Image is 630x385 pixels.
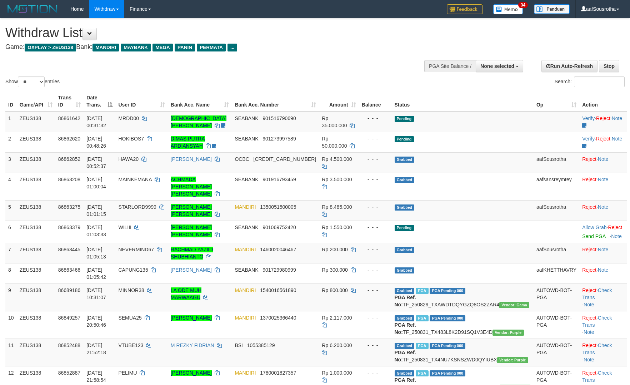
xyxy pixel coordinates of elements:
[582,204,596,210] a: Reject
[579,221,627,243] td: ·
[534,4,570,14] img: panduan.png
[171,224,212,237] a: [PERSON_NAME] [PERSON_NAME]
[25,44,76,51] span: OXPLAY > ZEUS138
[171,267,212,273] a: [PERSON_NAME]
[362,115,389,122] div: - - -
[171,177,212,197] a: ACHMADA [PERSON_NAME] [PERSON_NAME]
[171,370,212,376] a: [PERSON_NAME]
[416,370,428,376] span: Marked by aafsolysreylen
[5,44,413,51] h4: Game: Bank:
[84,91,115,112] th: Date Trans.: activate to sort column descending
[430,315,465,321] span: PGA Pending
[262,177,296,182] span: Copy 901916793459 to clipboard
[395,247,415,253] span: Grabbed
[171,247,213,260] a: RACHMAD YAZIID SHUBHIANTO
[322,136,347,149] span: Rp 50.000.000
[262,136,296,142] span: Copy 901273997589 to clipboard
[395,177,415,183] span: Grabbed
[58,177,80,182] span: 86863208
[395,370,415,376] span: Grabbed
[596,136,610,142] a: Reject
[424,60,476,72] div: PGA Site Balance /
[235,224,258,230] span: SEABANK
[235,136,258,142] span: SEABANK
[118,177,151,182] span: MAINKEMANA
[86,136,106,149] span: [DATE] 00:48:26
[17,132,55,152] td: ZEUS138
[582,315,596,321] a: Reject
[608,224,622,230] a: Reject
[118,204,156,210] span: STARLORD9999
[5,339,17,366] td: 11
[5,221,17,243] td: 6
[579,339,627,366] td: · ·
[392,311,534,339] td: TF_250831_TX483L8K2D91SQ1V3E4D
[86,370,106,383] span: [DATE] 21:58:54
[5,243,17,263] td: 7
[395,204,415,211] span: Grabbed
[584,329,594,335] a: Note
[582,315,612,328] a: Check Trans
[492,330,524,336] span: Vendor URL: https://trx4.1velocity.biz
[584,302,594,307] a: Note
[5,311,17,339] td: 10
[430,288,465,294] span: PGA Pending
[582,224,608,230] span: ·
[599,60,619,72] a: Stop
[395,288,415,294] span: Grabbed
[598,177,609,182] a: Note
[579,91,627,112] th: Action
[395,350,416,362] b: PGA Ref. No:
[534,263,579,283] td: aafKHETTHAVRY
[322,247,347,252] span: Rp 200.000
[430,370,465,376] span: PGA Pending
[17,91,55,112] th: Game/API: activate to sort column ascending
[582,267,596,273] a: Reject
[534,339,579,366] td: AUTOWD-BOT-PGA
[121,44,151,51] span: MAYBANK
[416,288,428,294] span: Marked by aafkaynarin
[579,311,627,339] td: · ·
[5,76,60,87] label: Show entries
[362,224,389,231] div: - - -
[555,76,625,87] label: Search:
[118,287,144,293] span: MINNOR38
[579,200,627,221] td: ·
[17,311,55,339] td: ZEUS138
[534,91,579,112] th: Op: activate to sort column ascending
[582,136,595,142] a: Verify
[260,287,296,293] span: Copy 1540016561890 to clipboard
[395,322,416,335] b: PGA Ref. No:
[416,315,428,321] span: Marked by aafsreyleap
[5,26,413,40] h1: Withdraw List
[534,173,579,200] td: aafsansreymtey
[58,156,80,162] span: 86862852
[582,156,596,162] a: Reject
[227,44,237,51] span: ...
[86,177,106,189] span: [DATE] 01:00:04
[152,44,173,51] span: MEGA
[598,204,609,210] a: Note
[582,287,596,293] a: Reject
[58,136,80,142] span: 86862620
[171,287,201,300] a: LA ODE MUH MARWAAGU
[17,200,55,221] td: ZEUS138
[534,152,579,173] td: aafSousrotha
[362,203,389,211] div: - - -
[58,224,80,230] span: 86863379
[86,204,106,217] span: [DATE] 01:01:15
[86,247,106,260] span: [DATE] 01:05:13
[534,243,579,263] td: aafSousrotha
[582,342,612,355] a: Check Trans
[395,225,414,231] span: Pending
[322,370,352,376] span: Rp 1.000.000
[395,116,414,122] span: Pending
[362,176,389,183] div: - - -
[579,132,627,152] td: · ·
[541,60,597,72] a: Run Auto-Refresh
[5,91,17,112] th: ID
[534,283,579,311] td: AUTOWD-BOT-PGA
[235,115,258,121] span: SEABANK
[86,287,106,300] span: [DATE] 10:31:07
[582,224,606,230] a: Allow Grab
